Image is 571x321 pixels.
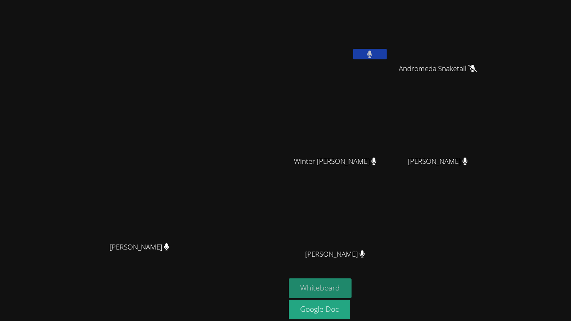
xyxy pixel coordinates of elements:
[294,155,377,168] span: Winter [PERSON_NAME]
[399,63,477,75] span: Andromeda Snaketail
[110,241,169,253] span: [PERSON_NAME]
[305,248,365,260] span: [PERSON_NAME]
[408,155,468,168] span: [PERSON_NAME]
[289,300,351,319] a: Google Doc
[289,278,352,298] button: Whiteboard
